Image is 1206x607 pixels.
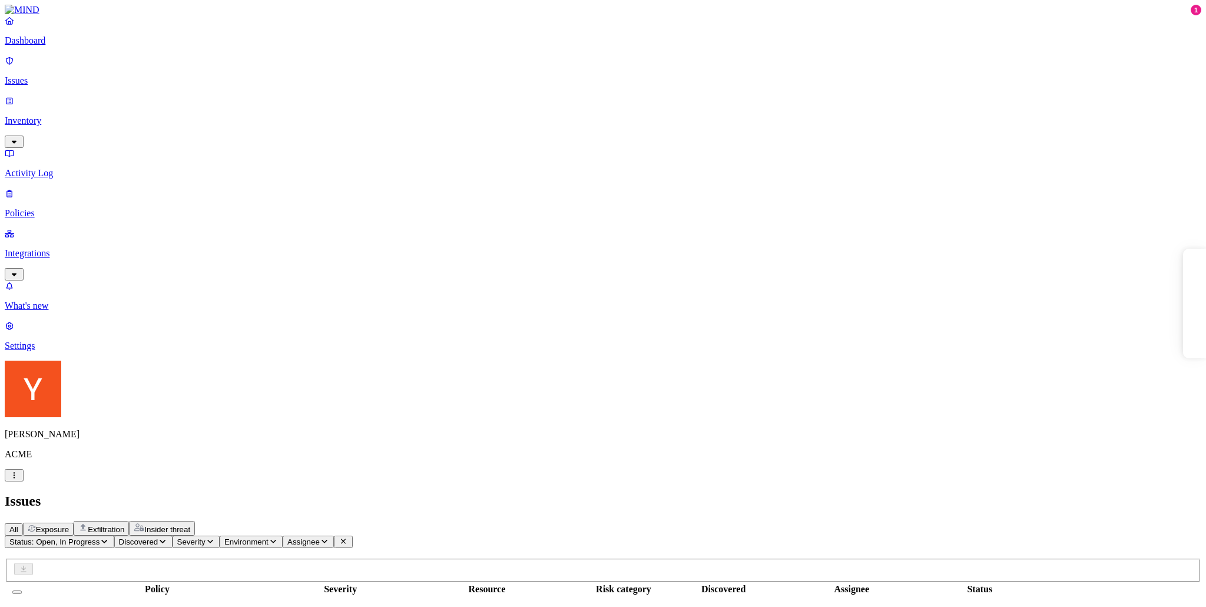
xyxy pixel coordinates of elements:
p: [PERSON_NAME] [5,429,1201,440]
p: Activity Log [5,168,1201,179]
span: Assignee [287,537,320,546]
a: MIND [5,5,1201,15]
p: ACME [5,449,1201,460]
div: Severity [287,584,394,595]
div: Discovered [670,584,777,595]
p: What's new [5,301,1201,311]
span: Insider threat [144,525,190,534]
a: Dashboard [5,15,1201,46]
div: Resource [396,584,577,595]
a: Policies [5,188,1201,219]
p: Policies [5,208,1201,219]
div: Risk category [580,584,668,595]
a: Activity Log [5,148,1201,179]
p: Integrations [5,248,1201,259]
p: Issues [5,75,1201,86]
p: Dashboard [5,35,1201,46]
a: What's new [5,281,1201,311]
span: All [9,525,18,534]
div: 1 [1191,5,1201,15]
p: Settings [5,341,1201,351]
p: Inventory [5,116,1201,126]
span: Status: Open, In Progress [9,537,100,546]
img: Yoav Shaked [5,361,61,417]
a: Integrations [5,228,1201,279]
span: Exposure [36,525,69,534]
a: Issues [5,55,1201,86]
div: Status [926,584,1033,595]
a: Settings [5,321,1201,351]
h2: Issues [5,493,1201,509]
button: Select all [12,590,22,594]
div: Assignee [780,584,924,595]
img: MIND [5,5,39,15]
span: Severity [177,537,206,546]
span: Environment [224,537,269,546]
span: Exfiltration [88,525,124,534]
a: Inventory [5,95,1201,146]
span: Discovered [119,537,158,546]
div: Policy [30,584,284,595]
